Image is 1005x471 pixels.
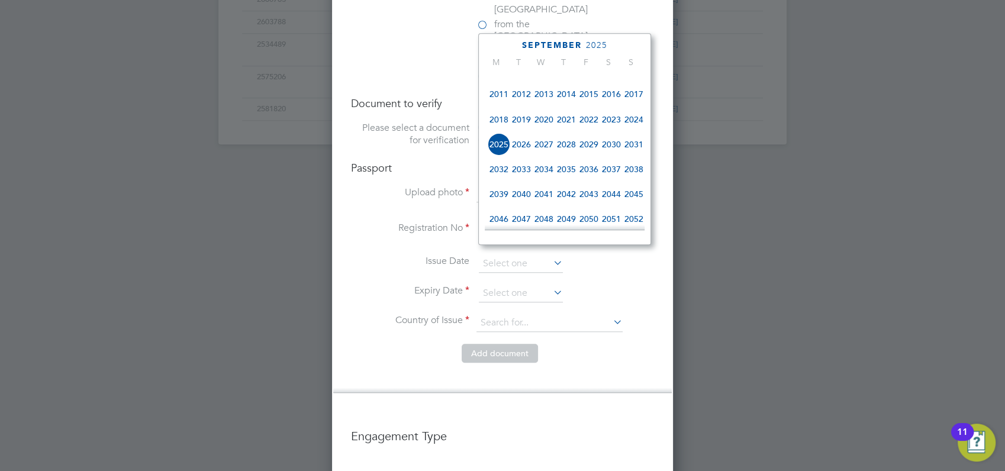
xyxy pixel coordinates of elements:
[620,57,642,67] span: S
[522,40,582,50] span: September
[351,285,469,297] label: Expiry Date
[485,57,507,67] span: M
[533,208,555,230] span: 2048
[600,83,623,105] span: 2016
[479,285,563,302] input: Select one
[600,208,623,230] span: 2051
[600,108,623,131] span: 2023
[555,158,578,180] span: 2035
[957,432,968,447] div: 11
[533,133,555,156] span: 2027
[578,208,600,230] span: 2050
[479,255,563,273] input: Select one
[510,108,533,131] span: 2019
[476,134,654,147] div: Birth Certificate
[530,57,552,67] span: W
[494,18,595,67] span: from the [GEOGRAPHIC_DATA] or the [GEOGRAPHIC_DATA]
[597,57,620,67] span: S
[351,314,469,327] label: Country of Issue
[623,208,645,230] span: 2052
[533,158,555,180] span: 2034
[351,96,654,110] h4: Document to verify
[462,344,538,363] button: Add document
[351,122,469,147] label: Please select a document for verification
[600,183,623,205] span: 2044
[552,57,575,67] span: T
[488,133,510,156] span: 2025
[488,183,510,205] span: 2039
[578,133,600,156] span: 2029
[555,108,578,131] span: 2021
[510,158,533,180] span: 2033
[623,133,645,156] span: 2031
[351,186,469,199] label: Upload photo
[600,133,623,156] span: 2030
[351,161,654,175] h4: Passport
[510,208,533,230] span: 2047
[575,57,597,67] span: F
[578,108,600,131] span: 2022
[351,255,469,267] label: Issue Date
[476,314,623,332] input: Search for...
[533,83,555,105] span: 2013
[488,208,510,230] span: 2046
[351,417,654,444] h3: Engagement Type
[623,158,645,180] span: 2038
[533,183,555,205] span: 2041
[488,158,510,180] span: 2032
[476,122,654,134] div: Passport
[510,133,533,156] span: 2026
[623,83,645,105] span: 2017
[533,108,555,131] span: 2020
[578,183,600,205] span: 2043
[488,83,510,105] span: 2011
[351,222,469,234] label: Registration No
[555,83,578,105] span: 2014
[555,133,578,156] span: 2028
[555,183,578,205] span: 2042
[586,40,607,50] span: 2025
[623,183,645,205] span: 2045
[623,108,645,131] span: 2024
[578,83,600,105] span: 2015
[555,208,578,230] span: 2049
[507,57,530,67] span: T
[510,83,533,105] span: 2012
[958,424,996,462] button: Open Resource Center, 11 new notifications
[578,158,600,180] span: 2036
[510,183,533,205] span: 2040
[488,108,510,131] span: 2018
[600,158,623,180] span: 2037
